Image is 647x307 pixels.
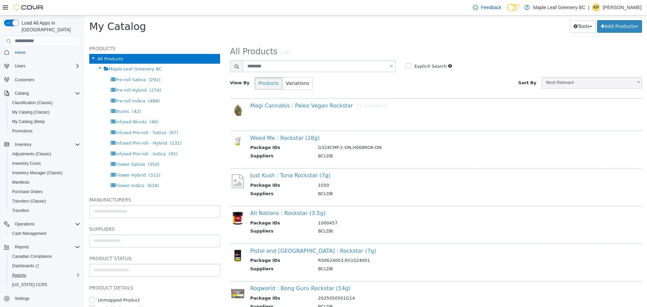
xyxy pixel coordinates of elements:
[64,62,76,67] span: (292)
[166,232,292,239] a: Pistol and [GEOGRAPHIC_DATA] : Rockstar (7g)
[12,62,80,70] span: Users
[9,207,80,215] span: Transfers
[9,188,45,196] a: Purchase Orders
[166,166,229,175] th: Package IDs
[9,281,80,289] span: Washington CCRS
[166,279,229,288] th: Package IDs
[65,104,74,109] span: (46)
[12,89,80,97] span: Catalog
[146,31,193,41] span: All Products
[48,93,57,98] span: (42)
[12,141,34,149] button: Inventory
[146,270,161,285] img: 150
[7,98,83,108] button: Classification (Classic)
[9,178,80,186] span: Manifests
[15,244,29,250] span: Reports
[9,118,80,126] span: My Catalog (Beta)
[166,194,242,201] a: All Nations : Rockstar (3.5g)
[12,295,32,303] a: Settings
[7,159,83,168] button: Inventory Count
[64,83,75,88] span: (488)
[229,250,543,258] td: BCLDB
[229,212,543,221] td: BCLDB
[9,150,54,158] a: Adjustments (Classic)
[12,48,80,57] span: Home
[19,20,80,33] span: Load All Apps in [GEOGRAPHIC_DATA]
[7,229,83,238] button: Cash Management
[12,281,56,288] label: Unmapped Product
[7,252,83,261] button: Canadian Compliance
[5,210,136,218] h5: Suppliers
[12,198,46,204] span: Transfers (Classic)
[9,127,35,135] a: Promotions
[7,178,83,187] button: Manifests
[533,3,585,11] p: Maple Leaf Greenery BC
[166,212,229,221] th: Suppliers
[146,87,161,102] img: 150
[9,188,80,196] span: Purchase Orders
[1,294,83,303] button: Settings
[12,220,37,228] button: Operations
[1,75,83,85] button: Customers
[13,4,44,11] img: Cova
[166,288,229,296] th: Suppliers
[9,169,80,177] span: Inventory Manager (Classic)
[31,115,82,120] span: Infused Pre-roll - Sativa
[592,3,600,11] div: Krystle Parsons
[1,140,83,149] button: Inventory
[64,157,76,162] span: (311)
[9,159,80,167] span: Inventory Count
[12,161,41,166] span: Inventory Count
[166,250,229,258] th: Suppliers
[1,61,83,71] button: Users
[84,136,93,141] span: (92)
[1,89,83,98] button: Catalog
[12,76,37,84] a: Customers
[65,72,77,77] span: (274)
[15,77,34,83] span: Customers
[9,281,50,289] a: [US_STATE] CCRS
[166,204,229,213] th: Package IDs
[15,221,35,227] span: Operations
[25,51,78,56] span: Maple Leaf Greenery BC
[166,137,229,146] th: Suppliers
[9,262,42,270] a: Dashboards
[229,129,543,137] td: G324CMP.2-ON,H008ROK-ON
[7,196,83,206] button: Transfers (Classic)
[63,146,75,151] span: (354)
[12,243,80,251] span: Reports
[166,129,229,137] th: Package IDs
[229,204,543,213] td: 1000457
[1,219,83,229] button: Operations
[171,62,198,74] button: Products
[12,254,52,259] span: Canadian Compliance
[12,170,63,176] span: Inventory Manager (Classic)
[229,175,543,183] td: BCLDB
[12,49,28,57] a: Home
[12,151,51,157] span: Adjustments (Classic)
[7,261,83,271] a: Dashboards
[7,126,83,136] button: Promotions
[1,242,83,252] button: Reports
[166,119,236,126] a: Weed Me : Rockstar (28g)
[9,99,80,107] span: Classification (Classic)
[12,290,61,297] label: Available by Dropship
[7,149,83,159] button: Adjustments (Classic)
[12,110,50,115] span: My Catalog (Classic)
[486,5,512,17] button: Tools
[5,5,62,17] span: My Catalog
[166,242,229,250] th: Package IDs
[229,242,543,250] td: RS0624003,RS1024001
[9,252,80,260] span: Canadian Compliance
[9,99,56,107] a: Classification (Classic)
[86,125,97,130] span: (131)
[166,270,267,276] a: Rogworld : Bong Guru Rockstar (14g)
[31,104,62,109] span: Infused Blunts
[229,166,543,175] td: 1050
[31,72,62,77] span: Pre-roll Hybrid
[434,65,452,70] span: Sort By
[5,239,136,247] h5: Product Status
[9,150,80,158] span: Adjustments (Classic)
[13,41,39,46] span: All Products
